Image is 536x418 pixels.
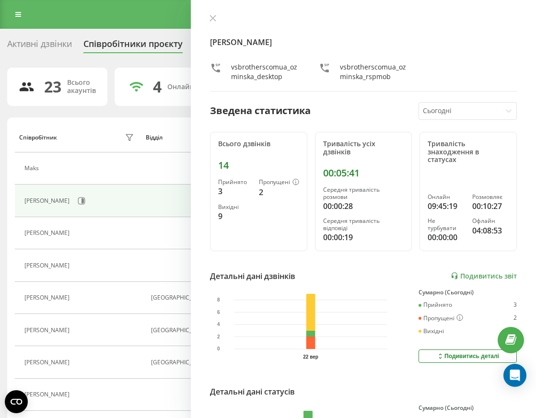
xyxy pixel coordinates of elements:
[210,386,295,397] div: Детальні дані статусів
[323,186,404,200] div: Середня тривалість розмови
[259,179,299,186] div: Пропущені
[153,78,162,96] div: 4
[210,104,311,118] div: Зведена статистика
[67,79,96,95] div: Всього акаунтів
[19,134,57,141] div: Співробітник
[210,36,517,48] h4: [PERSON_NAME]
[5,390,28,413] button: Open CMP widget
[24,294,72,301] div: [PERSON_NAME]
[218,179,251,186] div: Прийнято
[24,165,41,172] div: Maks
[217,297,220,302] text: 8
[419,349,517,363] button: Подивитись деталі
[419,328,444,335] div: Вихідні
[218,140,299,148] div: Всього дзвінків
[217,322,220,327] text: 4
[24,262,72,269] div: [PERSON_NAME]
[24,391,72,398] div: [PERSON_NAME]
[472,225,509,236] div: 04:08:53
[218,160,299,171] div: 14
[217,309,220,314] text: 6
[323,200,404,212] div: 00:00:28
[210,270,295,282] div: Детальні дані дзвінків
[472,218,509,224] div: Офлайн
[472,200,509,212] div: 00:10:27
[323,232,404,243] div: 00:00:19
[24,197,72,204] div: [PERSON_NAME]
[151,294,231,301] div: [GEOGRAPHIC_DATA]
[436,352,499,360] div: Подивитись деталі
[419,405,517,411] div: Сумарно (Сьогодні)
[151,359,231,366] div: [GEOGRAPHIC_DATA]
[44,78,61,96] div: 23
[323,218,404,232] div: Середня тривалість відповіді
[513,302,517,308] div: 3
[513,314,517,322] div: 2
[217,334,220,339] text: 2
[419,302,452,308] div: Прийнято
[323,167,404,179] div: 00:05:41
[451,272,517,280] a: Подивитись звіт
[340,62,408,81] div: vsbrotherscomua_ozminska_rspmob
[428,200,464,212] div: 09:45:19
[218,210,251,222] div: 9
[303,354,318,360] text: 22 вер
[428,140,509,164] div: Тривалість знаходження в статусах
[323,140,404,156] div: Тривалість усіх дзвінків
[24,327,72,334] div: [PERSON_NAME]
[24,359,72,366] div: [PERSON_NAME]
[428,232,464,243] div: 00:00:00
[218,204,251,210] div: Вихідні
[24,230,72,236] div: [PERSON_NAME]
[83,39,183,54] div: Співробітники проєкту
[151,327,231,334] div: [GEOGRAPHIC_DATA]
[231,62,300,81] div: vsbrotherscomua_ozminska_desktop
[428,194,464,200] div: Онлайн
[419,314,463,322] div: Пропущені
[472,194,509,200] div: Розмовляє
[503,364,526,387] div: Open Intercom Messenger
[218,186,251,197] div: 3
[217,346,220,351] text: 0
[146,134,163,141] div: Відділ
[259,186,299,198] div: 2
[419,289,517,296] div: Сумарно (Сьогодні)
[167,83,194,91] div: Онлайн
[428,218,464,232] div: Не турбувати
[7,39,72,54] div: Активні дзвінки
